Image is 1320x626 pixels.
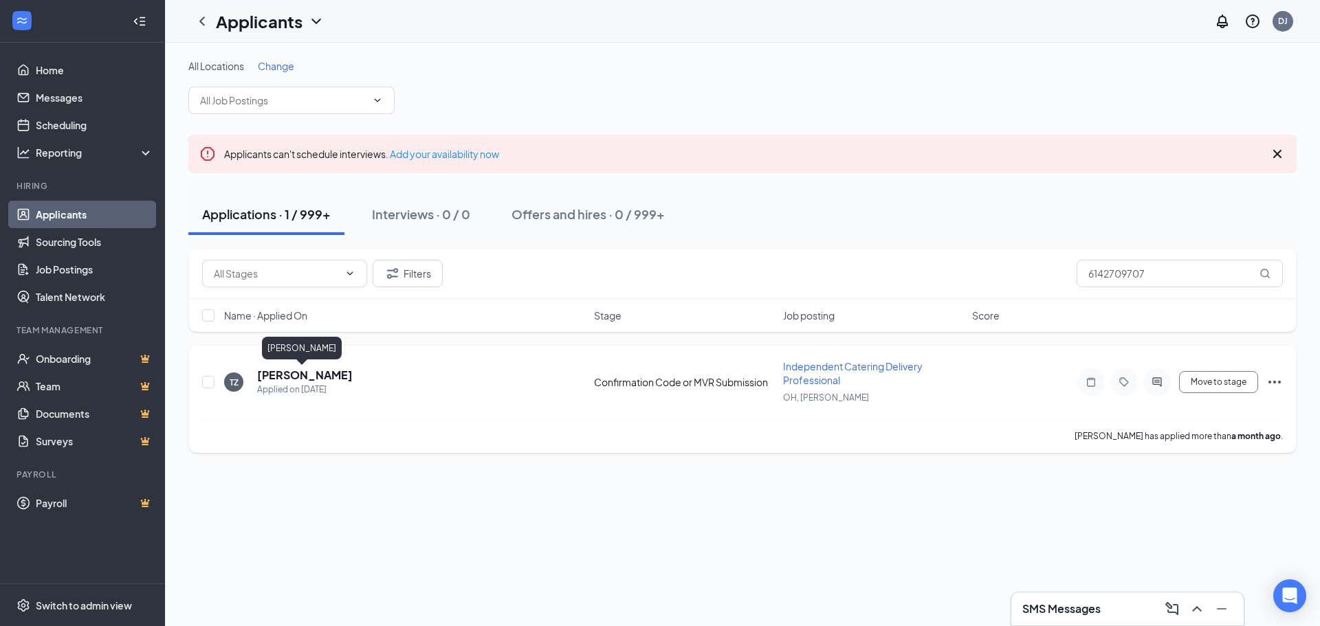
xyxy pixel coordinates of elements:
[262,337,342,359] div: [PERSON_NAME]
[783,309,835,322] span: Job posting
[15,14,29,27] svg: WorkstreamLogo
[1214,13,1231,30] svg: Notifications
[199,146,216,162] svg: Error
[36,228,153,256] a: Sourcing Tools
[16,146,30,159] svg: Analysis
[214,266,339,281] input: All Stages
[36,400,153,427] a: DocumentsCrown
[384,265,401,282] svg: Filter
[1164,601,1180,617] svg: ComposeMessage
[972,309,1000,322] span: Score
[1116,377,1132,388] svg: Tag
[16,469,151,480] div: Payroll
[511,205,665,223] div: Offers and hires · 0 / 999+
[133,14,146,28] svg: Collapse
[16,599,30,612] svg: Settings
[194,13,210,30] svg: ChevronLeft
[216,10,302,33] h1: Applicants
[783,360,923,386] span: Independent Catering Delivery Professional
[1231,431,1281,441] b: a month ago
[1211,598,1233,620] button: Minimize
[1022,601,1101,616] h3: SMS Messages
[1161,598,1183,620] button: ComposeMessage
[257,368,353,383] h5: [PERSON_NAME]
[372,205,470,223] div: Interviews · 0 / 0
[188,60,244,72] span: All Locations
[373,260,443,287] button: Filter Filters
[36,372,153,400] a: TeamCrown
[36,283,153,311] a: Talent Network
[36,345,153,372] a: OnboardingCrown
[224,309,307,322] span: Name · Applied On
[1179,371,1258,393] button: Move to stage
[1273,579,1306,612] div: Open Intercom Messenger
[200,93,366,108] input: All Job Postings
[16,180,151,192] div: Hiring
[36,599,132,612] div: Switch to admin view
[1083,377,1099,388] svg: Note
[36,84,153,111] a: Messages
[594,375,775,389] div: Confirmation Code or MVR Submission
[16,324,151,336] div: Team Management
[783,392,869,403] span: OH, [PERSON_NAME]
[308,13,324,30] svg: ChevronDown
[1244,13,1261,30] svg: QuestionInfo
[1259,268,1270,279] svg: MagnifyingGlass
[36,256,153,283] a: Job Postings
[224,148,499,160] span: Applicants can't schedule interviews.
[1189,601,1205,617] svg: ChevronUp
[390,148,499,160] a: Add your availability now
[230,377,239,388] div: TZ
[36,56,153,84] a: Home
[1278,15,1288,27] div: DJ
[257,383,353,396] div: Applied on [DATE]
[36,111,153,139] a: Scheduling
[258,60,294,72] span: Change
[1186,598,1208,620] button: ChevronUp
[36,201,153,228] a: Applicants
[202,205,331,223] div: Applications · 1 / 999+
[1269,146,1286,162] svg: Cross
[1266,374,1283,390] svg: Ellipses
[344,268,355,279] svg: ChevronDown
[1075,430,1283,442] p: [PERSON_NAME] has applied more than .
[1213,601,1230,617] svg: Minimize
[36,489,153,517] a: PayrollCrown
[1149,377,1165,388] svg: ActiveChat
[594,309,621,322] span: Stage
[36,427,153,455] a: SurveysCrown
[36,146,154,159] div: Reporting
[372,95,383,106] svg: ChevronDown
[1077,260,1283,287] input: Search in applications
